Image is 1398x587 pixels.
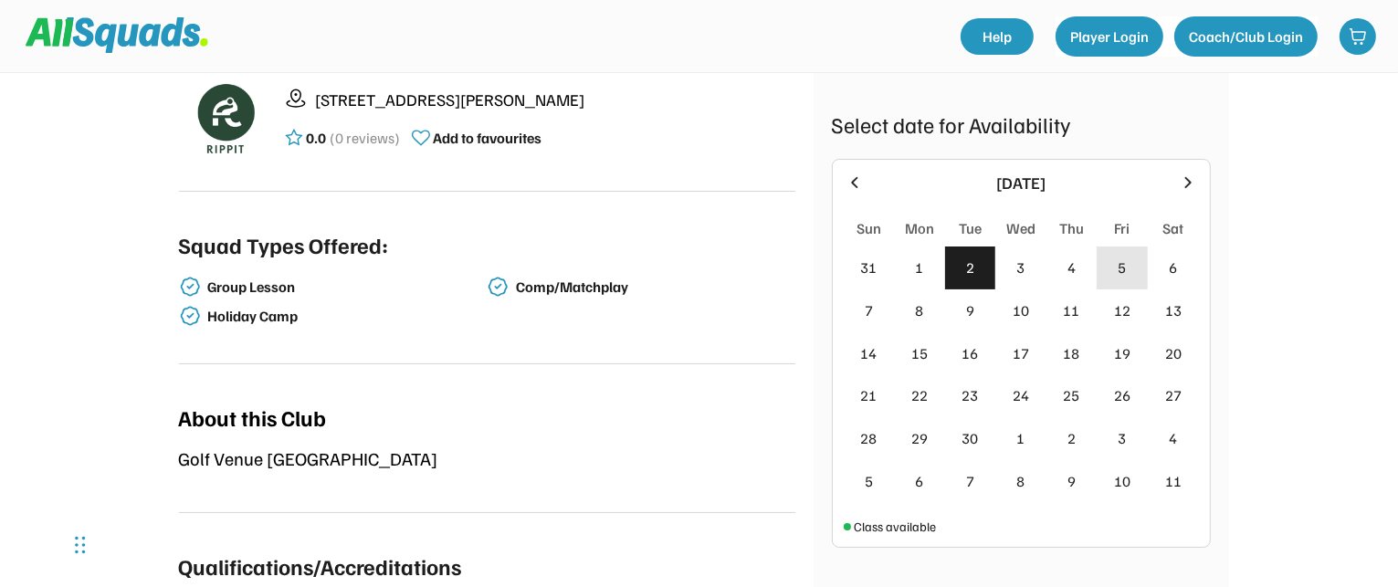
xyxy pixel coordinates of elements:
[1165,299,1182,321] div: 13
[860,427,877,449] div: 28
[316,88,795,112] div: [STREET_ADDRESS][PERSON_NAME]
[1349,27,1367,46] img: shopping-cart-01%20%281%29.svg
[1165,342,1182,364] div: 20
[1064,384,1080,406] div: 25
[1067,257,1076,278] div: 4
[1013,342,1029,364] div: 17
[179,72,270,163] img: Rippitlogov2_green.png
[1114,470,1130,492] div: 10
[905,217,934,239] div: Mon
[911,384,928,406] div: 22
[911,342,928,364] div: 15
[857,217,881,239] div: Sun
[208,278,484,296] div: Group Lesson
[1059,217,1084,239] div: Thu
[961,18,1034,55] a: Help
[1162,217,1183,239] div: Sat
[1114,384,1130,406] div: 26
[966,299,974,321] div: 9
[1016,257,1025,278] div: 3
[911,427,928,449] div: 29
[1067,470,1076,492] div: 9
[179,401,327,434] div: About this Club
[915,257,923,278] div: 1
[1169,257,1177,278] div: 6
[1016,470,1025,492] div: 8
[1064,342,1080,364] div: 18
[1165,384,1182,406] div: 27
[875,171,1168,195] div: [DATE]
[1174,16,1318,57] button: Coach/Club Login
[307,127,327,149] div: 0.0
[434,127,542,149] div: Add to favourites
[179,305,201,327] img: check-verified-01.svg
[860,342,877,364] div: 14
[1013,299,1029,321] div: 10
[962,342,978,364] div: 16
[179,276,201,298] img: check-verified-01.svg
[331,127,401,149] div: (0 reviews)
[179,228,389,261] div: Squad Types Offered:
[1013,384,1029,406] div: 24
[855,517,937,536] div: Class available
[959,217,982,239] div: Tue
[1114,342,1130,364] div: 19
[179,550,462,582] div: Qualifications/Accreditations
[1119,427,1127,449] div: 3
[1119,257,1127,278] div: 5
[860,384,877,406] div: 21
[915,299,923,321] div: 8
[1114,299,1130,321] div: 12
[1006,217,1035,239] div: Wed
[865,470,873,492] div: 5
[962,384,978,406] div: 23
[832,108,1211,141] div: Select date for Availability
[1115,217,1130,239] div: Fri
[860,257,877,278] div: 31
[966,470,974,492] div: 7
[179,445,795,472] div: Golf Venue [GEOGRAPHIC_DATA]
[1067,427,1076,449] div: 2
[962,427,978,449] div: 30
[1165,470,1182,492] div: 11
[1169,427,1177,449] div: 4
[915,470,923,492] div: 6
[1056,16,1163,57] button: Player Login
[1016,427,1025,449] div: 1
[1064,299,1080,321] div: 11
[208,308,484,325] div: Holiday Camp
[516,278,792,296] div: Comp/Matchplay
[865,299,873,321] div: 7
[487,276,509,298] img: check-verified-01.svg
[966,257,974,278] div: 2
[26,17,208,52] img: Squad%20Logo.svg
